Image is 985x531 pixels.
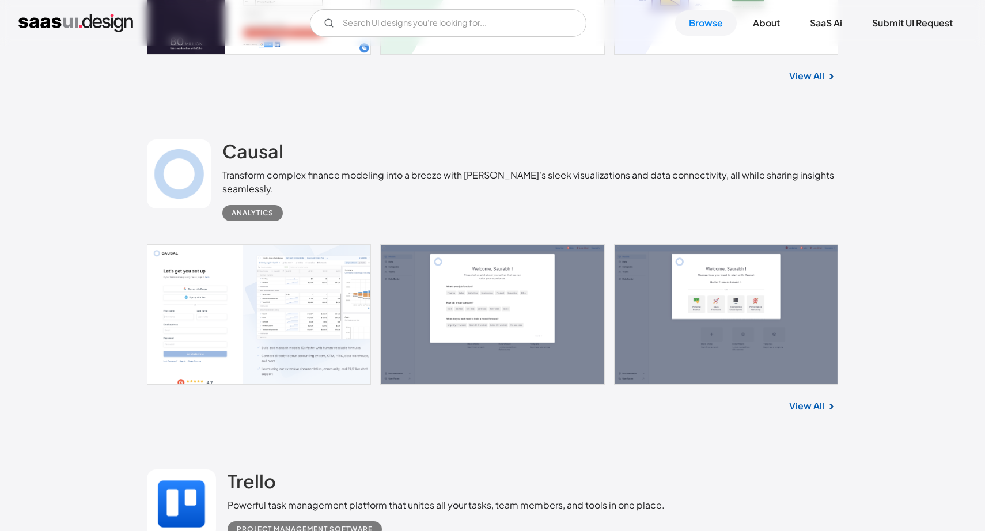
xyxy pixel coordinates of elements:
[789,69,824,83] a: View All
[228,469,276,498] a: Trello
[232,206,274,220] div: Analytics
[228,498,665,512] div: Powerful task management platform that unites all your tasks, team members, and tools in one place.
[222,139,283,162] h2: Causal
[310,9,586,37] input: Search UI designs you're looking for...
[222,139,283,168] a: Causal
[796,10,856,36] a: SaaS Ai
[228,469,276,492] h2: Trello
[739,10,794,36] a: About
[789,399,824,413] a: View All
[675,10,737,36] a: Browse
[310,9,586,37] form: Email Form
[18,14,133,32] a: home
[858,10,967,36] a: Submit UI Request
[222,168,838,196] div: Transform complex finance modeling into a breeze with [PERSON_NAME]'s sleek visualizations and da...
